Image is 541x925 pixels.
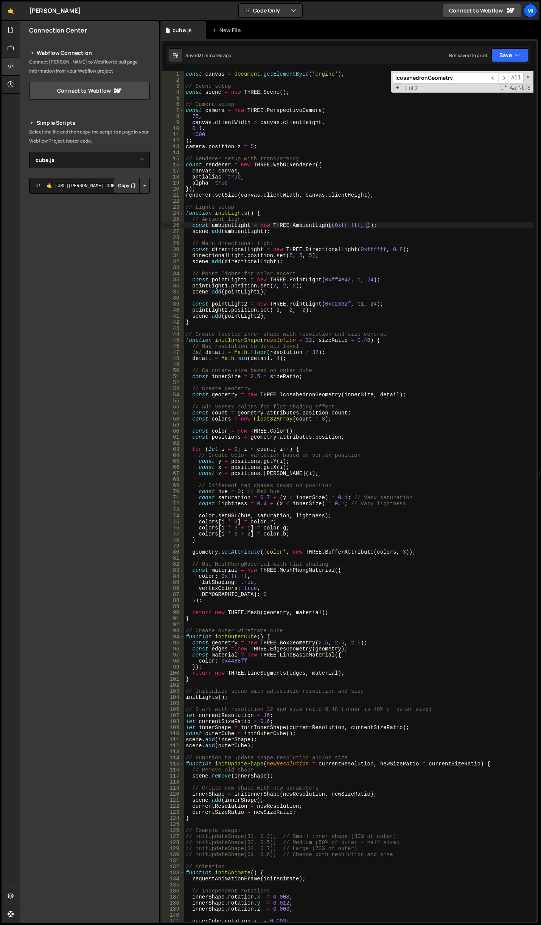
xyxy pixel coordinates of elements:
[162,168,184,174] div: 17
[162,646,184,652] div: 96
[162,876,184,882] div: 134
[162,628,184,634] div: 93
[162,253,184,259] div: 31
[162,712,184,719] div: 107
[162,900,184,906] div: 138
[162,604,184,610] div: 89
[162,259,184,265] div: 32
[29,6,81,15] div: [PERSON_NAME]
[162,676,184,682] div: 101
[162,307,184,313] div: 40
[239,4,302,17] button: Code Only
[162,731,184,737] div: 110
[162,295,184,301] div: 38
[162,694,184,700] div: 104
[162,222,184,228] div: 26
[162,95,184,101] div: 5
[162,507,184,513] div: 73
[162,228,184,234] div: 27
[162,555,184,561] div: 81
[162,380,184,386] div: 52
[162,204,184,210] div: 23
[114,178,150,194] div: Button group with nested dropdown
[162,870,184,876] div: 133
[162,71,184,77] div: 1
[443,4,521,17] a: Connect to Webflow
[162,101,184,107] div: 6
[162,476,184,483] div: 68
[449,52,487,59] div: Not saved to prod
[162,410,184,416] div: 57
[162,440,184,446] div: 62
[162,398,184,404] div: 55
[162,162,184,168] div: 16
[162,452,184,458] div: 64
[162,918,184,924] div: 141
[162,368,184,374] div: 50
[393,84,401,91] span: Toggle Replace mode
[401,85,421,91] span: 1 of 2
[162,216,184,222] div: 25
[29,48,150,57] h2: Webflow Connection
[509,84,517,92] span: CaseSensitive Search
[162,247,184,253] div: 30
[199,52,231,59] div: 31 minutes ago
[162,670,184,676] div: 100
[162,349,184,355] div: 47
[162,579,184,585] div: 85
[488,73,498,84] span: ​
[29,206,151,274] iframe: YouTube video player
[162,434,184,440] div: 61
[162,301,184,307] div: 39
[162,234,184,241] div: 28
[508,73,524,84] span: Alt-Enter
[173,26,192,34] div: cube.js
[162,767,184,773] div: 116
[526,84,531,92] span: Search In Selection
[500,84,508,92] span: RegExp Search
[524,4,537,17] a: Mi
[162,803,184,809] div: 122
[162,858,184,864] div: 131
[162,83,184,89] div: 3
[162,489,184,495] div: 70
[162,797,184,803] div: 121
[162,888,184,894] div: 136
[29,118,150,127] h2: Simple Scripts
[162,658,184,664] div: 98
[162,827,184,833] div: 126
[162,113,184,120] div: 8
[162,186,184,192] div: 20
[162,719,184,725] div: 108
[162,912,184,918] div: 140
[162,549,184,555] div: 80
[29,279,151,347] iframe: YouTube video player
[162,289,184,295] div: 37
[162,785,184,791] div: 119
[162,126,184,132] div: 10
[162,404,184,410] div: 56
[162,150,184,156] div: 14
[162,156,184,162] div: 15
[162,283,184,289] div: 36
[162,319,184,325] div: 42
[162,374,184,380] div: 51
[162,610,184,616] div: 90
[162,622,184,628] div: 92
[162,833,184,840] div: 127
[162,700,184,706] div: 105
[162,180,184,186] div: 19
[162,537,184,543] div: 78
[162,458,184,464] div: 65
[162,573,184,579] div: 84
[162,277,184,283] div: 35
[185,52,231,59] div: Saved
[162,749,184,755] div: 113
[162,464,184,470] div: 66
[162,634,184,640] div: 94
[162,882,184,888] div: 135
[162,561,184,567] div: 82
[162,737,184,743] div: 111
[162,192,184,198] div: 21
